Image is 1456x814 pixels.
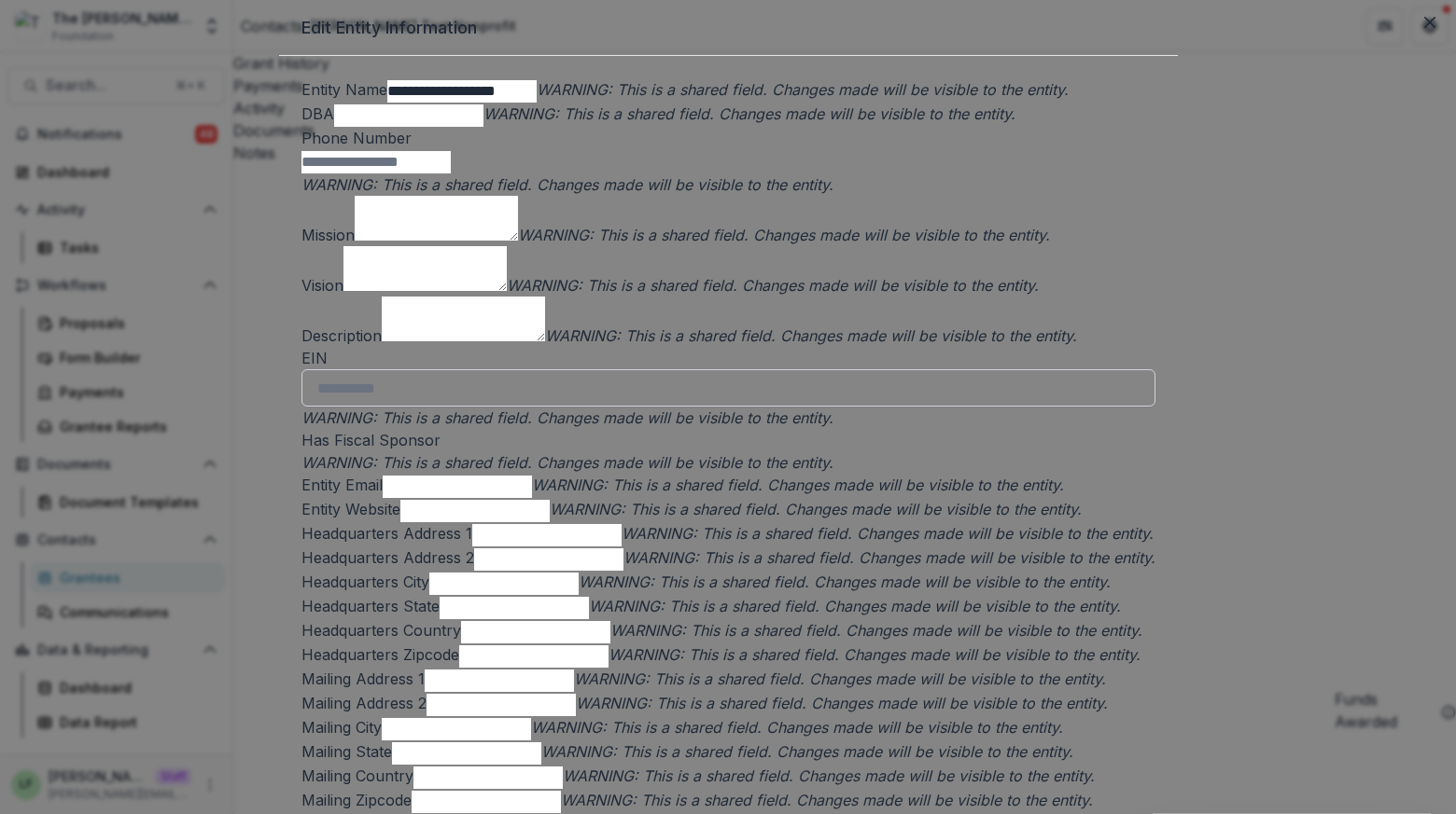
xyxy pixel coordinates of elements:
[301,742,392,761] label: Mailing State
[518,226,1050,244] i: WARNING: This is a shared field. Changes made will be visible to the entity.
[541,742,1073,761] i: WARNING: This is a shared field. Changes made will be visible to the entity.
[622,524,1154,543] i: WARNING: This is a shared field. Changes made will be visible to the entity.
[301,276,343,295] label: Vision
[301,104,334,123] label: DBA
[301,453,833,472] i: WARNING: This is a shared field. Changes made will be visible to the entity.
[563,766,1095,785] i: WARNING: This is a shared field. Changes made will be visible to the entity.
[301,80,387,99] label: Entity Name
[301,718,382,737] label: Mailing City
[589,597,1121,615] i: WARNING: This is a shared field. Changes made will be visible to the entity.
[561,791,1093,809] i: WARNING: This is a shared field. Changes made will be visible to the entity.
[301,573,429,591] label: Headquarters City
[301,326,382,345] label: Description
[301,431,441,449] label: Has Fiscal Sponsor
[301,791,412,809] label: Mailing Zipcode
[574,669,1106,688] i: WARNING: This is a shared field. Changes made will be visible to the entity.
[301,349,328,367] label: EIN
[623,548,1155,567] i: WARNING: This is a shared field. Changes made will be visible to the entity.
[507,276,1039,295] i: WARNING: This is a shared field. Changes made will be visible to the entity.
[301,476,383,494] label: Entity Email
[545,326,1077,345] i: WARNING: This is a shared field. Changes made will be visible to the entity.
[301,766,413,785] label: Mailing Country
[301,129,412,147] label: Phone Number
[579,573,1111,591] i: WARNING: This is a shared field. Changes made will be visible to the entity.
[301,597,440,615] label: Headquarters State
[550,500,1082,518] i: WARNING: This is a shared field. Changes made will be visible to the entity.
[301,408,833,427] i: WARNING: This is a shared field. Changes made will be visible to the entity.
[531,718,1063,737] i: WARNING: This is a shared field. Changes made will be visible to the entity.
[301,226,355,244] label: Mission
[301,500,400,518] label: Entity Website
[576,694,1108,712] i: WARNING: This is a shared field. Changes made will be visible to the entity.
[301,669,425,688] label: Mailing Address 1
[301,548,474,567] label: Headquarters Address 2
[1415,7,1445,37] button: Close
[532,476,1064,494] i: WARNING: This is a shared field. Changes made will be visible to the entity.
[537,80,1069,99] i: WARNING: This is a shared field. Changes made will be visible to the entity.
[301,645,459,664] label: Headquarters Zipcode
[301,694,427,712] label: Mailing Address 2
[609,645,1141,664] i: WARNING: This is a shared field. Changes made will be visible to the entity.
[301,524,472,543] label: Headquarters Address 1
[301,621,461,640] label: Headquarters Country
[483,104,1015,123] i: WARNING: This is a shared field. Changes made will be visible to the entity.
[610,621,1142,640] i: WARNING: This is a shared field. Changes made will be visible to the entity.
[301,175,833,194] i: WARNING: This is a shared field. Changes made will be visible to the entity.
